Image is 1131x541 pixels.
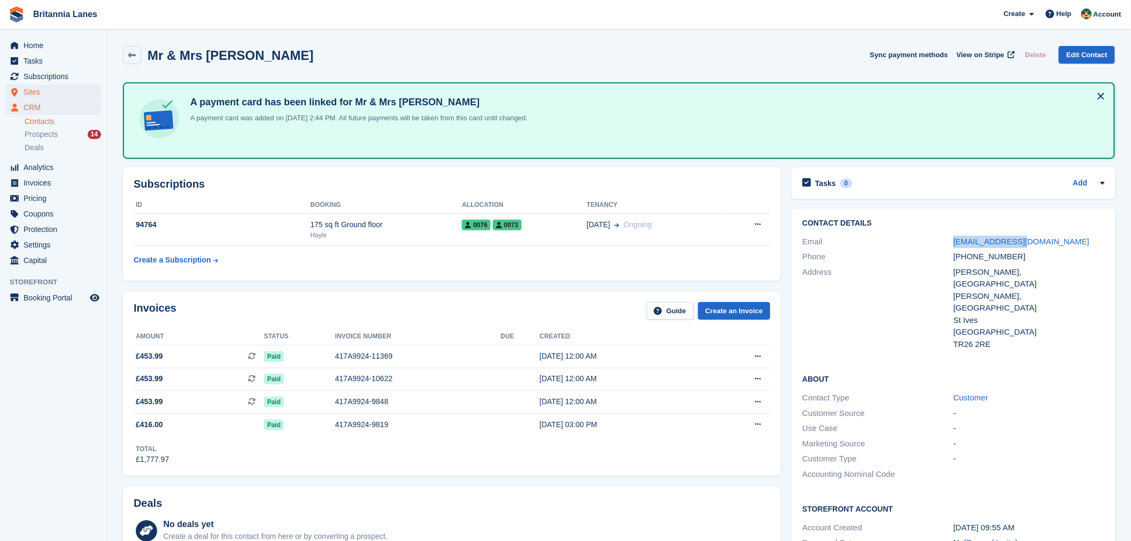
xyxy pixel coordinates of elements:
[24,222,88,237] span: Protection
[954,407,1105,420] div: -
[540,396,706,407] div: [DATE] 12:00 AM
[540,328,706,345] th: Created
[1004,9,1025,19] span: Create
[462,220,491,230] span: 0076
[954,338,1105,351] div: TR26 2RE
[136,419,163,430] span: £416.00
[24,53,88,68] span: Tasks
[802,392,954,404] div: Contact Type
[5,100,101,115] a: menu
[136,351,163,362] span: £453.99
[24,84,88,99] span: Sites
[5,84,101,99] a: menu
[311,219,462,230] div: 175 sq ft Ground floor
[5,175,101,190] a: menu
[136,396,163,407] span: £453.99
[1021,46,1050,64] button: Delete
[134,328,264,345] th: Amount
[5,237,101,252] a: menu
[335,396,501,407] div: 417A9924-9848
[952,46,1017,64] a: View on Stripe
[264,374,284,384] span: Paid
[5,290,101,305] a: menu
[802,236,954,248] div: Email
[24,69,88,84] span: Subscriptions
[698,302,771,320] a: Create an Invoice
[802,266,954,351] div: Address
[802,503,1104,514] h2: Storefront Account
[462,197,586,214] th: Allocation
[5,191,101,206] a: menu
[1059,46,1115,64] a: Edit Contact
[1057,9,1072,19] span: Help
[624,220,652,229] span: Ongoing
[5,53,101,68] a: menu
[647,302,694,320] a: Guide
[493,220,522,230] span: 0073
[24,100,88,115] span: CRM
[25,143,44,153] span: Deals
[24,253,88,268] span: Capital
[802,468,954,481] div: Accounting Nominal Code
[24,206,88,221] span: Coupons
[1094,9,1121,20] span: Account
[802,438,954,450] div: Marketing Source
[24,160,88,175] span: Analytics
[134,497,162,509] h2: Deals
[137,96,182,141] img: card-linked-ebf98d0992dc2aeb22e95c0e3c79077019eb2392cfd83c6a337811c24bc77127.svg
[1081,9,1092,19] img: Nathan Kellow
[5,253,101,268] a: menu
[134,250,218,270] a: Create a Subscription
[88,291,101,304] a: Preview store
[264,397,284,407] span: Paid
[136,444,169,454] div: Total
[540,419,706,430] div: [DATE] 03:00 PM
[264,328,335,345] th: Status
[954,251,1105,263] div: [PHONE_NUMBER]
[954,393,988,402] a: Customer
[954,326,1105,338] div: [GEOGRAPHIC_DATA]
[815,179,836,188] h2: Tasks
[136,373,163,384] span: £453.99
[954,453,1105,465] div: -
[164,518,388,531] div: No deals yet
[540,373,706,384] div: [DATE] 12:00 AM
[136,454,169,465] div: £1,777.97
[134,197,311,214] th: ID
[134,302,176,320] h2: Invoices
[25,129,58,140] span: Prospects
[148,48,314,63] h2: Mr & Mrs [PERSON_NAME]
[540,351,706,362] div: [DATE] 12:00 AM
[954,266,1105,314] div: [PERSON_NAME], [GEOGRAPHIC_DATA][PERSON_NAME], [GEOGRAPHIC_DATA]
[264,420,284,430] span: Paid
[24,290,88,305] span: Booking Portal
[24,191,88,206] span: Pricing
[25,129,101,140] a: Prospects 14
[802,522,954,534] div: Account Created
[25,142,101,153] a: Deals
[9,6,25,22] img: stora-icon-8386f47178a22dfd0bd8f6a31ec36ba5ce8667c1dd55bd0f319d3a0aa187defe.svg
[802,219,1104,228] h2: Contact Details
[957,50,1004,60] span: View on Stripe
[587,197,724,214] th: Tenancy
[335,328,501,345] th: Invoice number
[802,422,954,435] div: Use Case
[840,179,853,188] div: 0
[501,328,540,345] th: Due
[5,160,101,175] a: menu
[25,117,101,127] a: Contacts
[954,438,1105,450] div: -
[186,113,528,123] p: A payment card was added on [DATE] 2:44 PM. All future payments will be taken from this card unti...
[311,230,462,240] div: Hayle
[802,407,954,420] div: Customer Source
[587,219,610,230] span: [DATE]
[24,38,88,53] span: Home
[29,5,102,23] a: Britannia Lanes
[24,175,88,190] span: Invoices
[134,219,311,230] div: 94764
[88,130,101,139] div: 14
[134,178,770,190] h2: Subscriptions
[954,237,1089,246] a: [EMAIL_ADDRESS][DOMAIN_NAME]
[134,254,211,266] div: Create a Subscription
[954,522,1105,534] div: [DATE] 09:55 AM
